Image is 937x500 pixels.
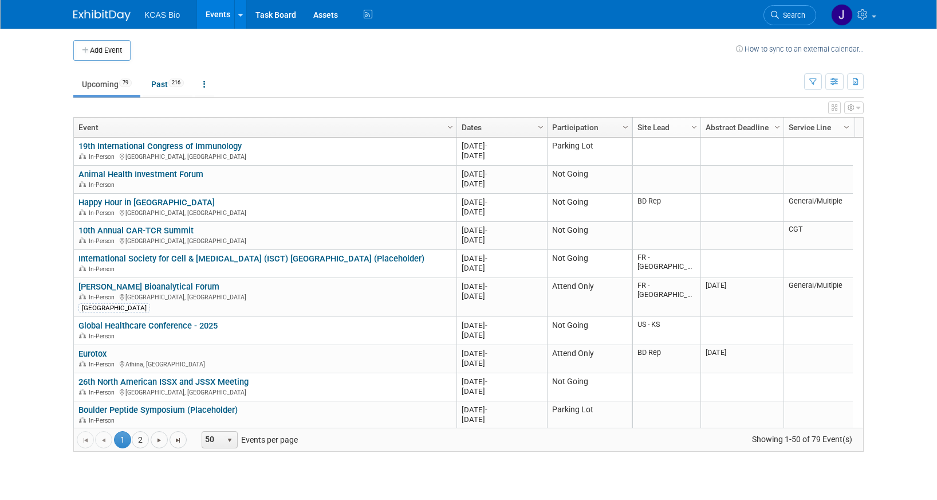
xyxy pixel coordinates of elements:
[446,123,455,132] span: Column Settings
[485,349,487,358] span: -
[444,118,457,135] a: Column Settings
[79,294,86,299] img: In-Person Event
[485,377,487,386] span: -
[485,170,487,178] span: -
[89,153,118,161] span: In-Person
[784,222,853,250] td: CGT
[79,417,86,423] img: In-Person Event
[89,265,118,273] span: In-Person
[637,118,693,137] a: Site Lead
[78,141,242,151] a: 19th International Congress of Immunology
[114,431,131,448] span: 1
[202,432,222,448] span: 50
[79,237,86,243] img: In-Person Event
[633,278,700,317] td: FR - [GEOGRAPHIC_DATA]
[78,236,451,245] div: [GEOGRAPHIC_DATA], [GEOGRAPHIC_DATA]
[462,235,542,245] div: [DATE]
[700,278,784,317] td: [DATE]
[485,282,487,291] span: -
[547,317,632,345] td: Not Going
[89,294,118,301] span: In-Person
[78,208,451,217] div: [GEOGRAPHIC_DATA], [GEOGRAPHIC_DATA]
[89,181,118,189] span: In-Person
[89,333,118,340] span: In-Person
[78,225,194,236] a: 10th Annual CAR-TCR Summit
[119,79,132,87] span: 79
[78,292,451,302] div: [GEOGRAPHIC_DATA], [GEOGRAPHIC_DATA]
[633,345,700,373] td: BD Rep
[79,265,86,271] img: In-Person Event
[73,10,131,21] img: ExhibitDay
[155,436,164,445] span: Go to the next page
[79,209,86,215] img: In-Person Event
[547,194,632,222] td: Not Going
[174,436,183,445] span: Go to the last page
[78,349,107,359] a: Eurotox
[462,118,540,137] a: Dates
[547,345,632,373] td: Attend Only
[706,118,776,137] a: Abstract Deadline
[99,436,108,445] span: Go to the previous page
[784,194,853,222] td: General/Multiple
[633,317,700,345] td: US - KS
[462,141,542,151] div: [DATE]
[736,45,864,53] a: How to sync to an external calendar...
[485,198,487,206] span: -
[547,278,632,317] td: Attend Only
[462,151,542,161] div: [DATE]
[78,253,424,264] a: International Society for Cell & [MEDICAL_DATA] (ISCT) [GEOGRAPHIC_DATA] (Placeholder)
[73,73,140,95] a: Upcoming79
[143,73,192,95] a: Past216
[462,415,542,424] div: [DATE]
[89,237,118,245] span: In-Person
[462,197,542,207] div: [DATE]
[688,118,701,135] a: Column Settings
[462,225,542,235] div: [DATE]
[789,118,845,137] a: Service Line
[462,179,542,189] div: [DATE]
[547,401,632,429] td: Parking Lot
[831,4,853,26] img: Jason Hannah
[73,40,131,61] button: Add Event
[462,330,542,340] div: [DATE]
[784,278,853,317] td: General/Multiple
[690,123,699,132] span: Column Settings
[462,263,542,273] div: [DATE]
[95,431,112,448] a: Go to the previous page
[79,389,86,394] img: In-Person Event
[633,250,700,278] td: FR - [GEOGRAPHIC_DATA]
[633,194,700,222] td: BD Rep
[462,253,542,263] div: [DATE]
[78,303,150,312] div: [GEOGRAPHIC_DATA]
[773,123,782,132] span: Column Settings
[535,118,548,135] a: Column Settings
[144,10,180,19] span: KCAS Bio
[89,389,118,396] span: In-Person
[89,209,118,217] span: In-Person
[79,181,86,187] img: In-Person Event
[78,405,238,415] a: Boulder Peptide Symposium (Placeholder)
[462,377,542,386] div: [DATE]
[485,142,487,150] span: -
[462,282,542,291] div: [DATE]
[89,361,118,368] span: In-Person
[547,138,632,166] td: Parking Lot
[78,169,203,179] a: Animal Health Investment Forum
[462,207,542,217] div: [DATE]
[78,359,451,369] div: Athina, [GEOGRAPHIC_DATA]
[78,387,451,397] div: [GEOGRAPHIC_DATA], [GEOGRAPHIC_DATA]
[547,250,632,278] td: Not Going
[78,377,249,387] a: 26th North American ISSX and JSSX Meeting
[81,436,90,445] span: Go to the first page
[621,123,630,132] span: Column Settings
[779,11,805,19] span: Search
[79,153,86,159] img: In-Person Event
[547,222,632,250] td: Not Going
[462,405,542,415] div: [DATE]
[485,254,487,263] span: -
[187,431,309,448] span: Events per page
[462,321,542,330] div: [DATE]
[771,118,784,135] a: Column Settings
[462,169,542,179] div: [DATE]
[700,345,784,373] td: [DATE]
